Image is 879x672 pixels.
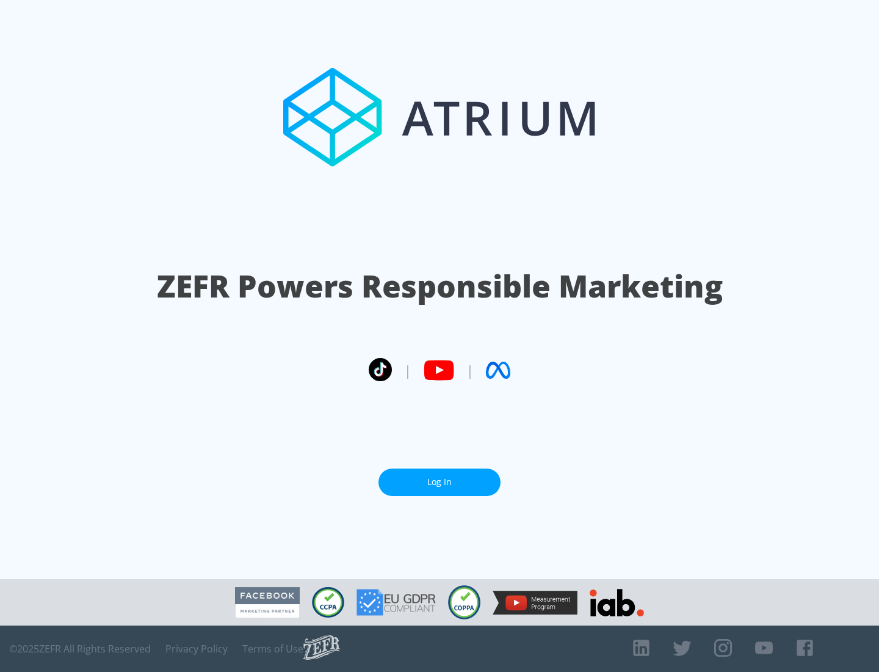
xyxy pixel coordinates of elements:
h1: ZEFR Powers Responsible Marketing [157,265,723,307]
a: Log In [378,469,501,496]
a: Terms of Use [242,643,303,655]
img: CCPA Compliant [312,587,344,618]
img: YouTube Measurement Program [493,591,577,615]
img: GDPR Compliant [356,589,436,616]
img: Facebook Marketing Partner [235,587,300,618]
span: © 2025 ZEFR All Rights Reserved [9,643,151,655]
a: Privacy Policy [165,643,228,655]
span: | [404,361,411,379]
img: COPPA Compliant [448,585,480,619]
img: IAB [590,589,644,616]
span: | [466,361,474,379]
